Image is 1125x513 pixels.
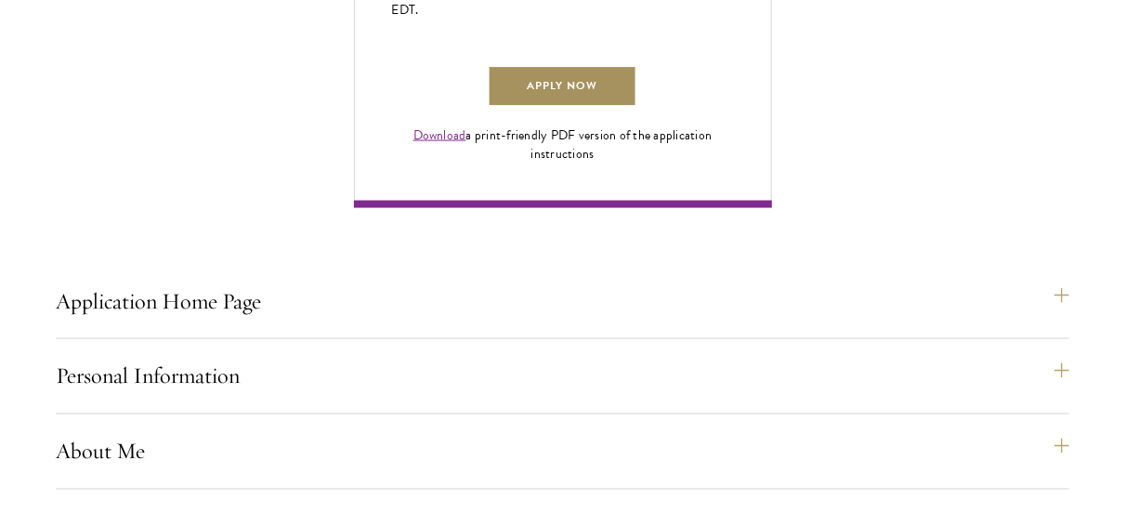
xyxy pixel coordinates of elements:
button: Application Home Page [56,279,1069,323]
div: a print-friendly PDF version of the application instructions [392,126,734,164]
button: Personal Information [56,354,1069,399]
a: Download [413,125,466,145]
a: Apply Now [488,66,636,108]
button: About Me [56,429,1069,474]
